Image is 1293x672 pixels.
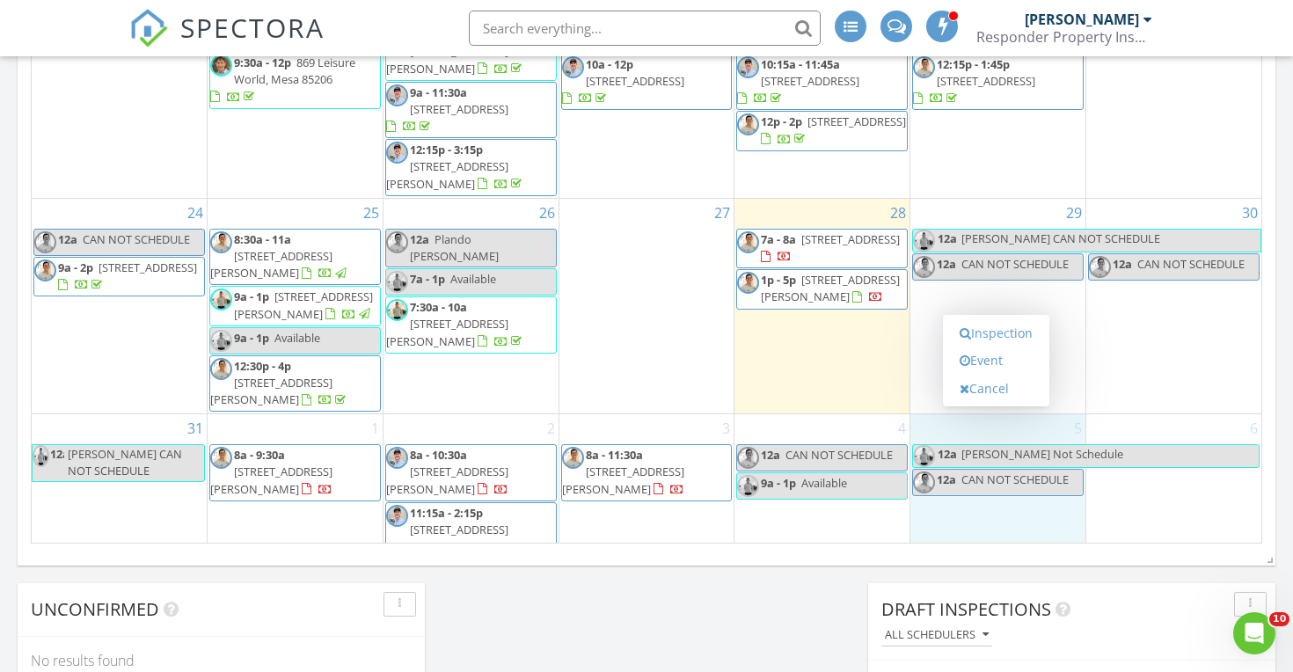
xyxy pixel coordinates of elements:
a: Go to September 4, 2025 [895,414,909,442]
a: Event [951,347,1041,375]
img: responder_inspections_july_202507.jpg [913,56,935,78]
img: untitled_design.png [737,56,759,78]
span: Unconfirmed [31,597,159,621]
img: responder_inspections_july_202512.jpg [210,289,232,310]
span: CAN NOT SCHEDULE [83,231,190,247]
td: Go to September 2, 2025 [383,414,559,578]
a: 12:15p - 3:15p [STREET_ADDRESS][PERSON_NAME] [386,142,525,191]
span: 7a - 1p [410,271,445,287]
a: Go to September 1, 2025 [368,414,383,442]
td: Go to August 27, 2025 [559,198,734,413]
input: Search everything... [469,11,821,46]
span: 12:15p - 3:15p [410,142,483,157]
a: 8a - 11:30a [STREET_ADDRESS][PERSON_NAME] [561,444,733,501]
span: 12:30p - 4p [234,358,291,374]
span: 10:15a - 11:45a [761,56,840,72]
div: Responder Property Inspections [976,28,1152,46]
img: responder_inspections_july_202507.jpg [737,231,759,253]
span: CAN NOT SCHEDULE [785,447,893,463]
span: 7a - 8a [761,231,796,247]
span: Available [450,271,496,287]
span: [PERSON_NAME] Not Schedule [961,446,1123,462]
img: responder_inspections_july_202507.jpg [210,231,232,253]
span: [STREET_ADDRESS][PERSON_NAME] [386,43,508,76]
span: 12a [1113,256,1132,272]
td: Go to August 30, 2025 [1085,198,1261,413]
a: 12p - 2p [STREET_ADDRESS] [761,113,906,146]
img: screenshot_20250207_at_1.31.46pm.png [210,55,232,77]
img: untitled_design.png [386,505,408,527]
a: 7:30a - 10a [STREET_ADDRESS][PERSON_NAME] [385,296,557,354]
span: [STREET_ADDRESS] [807,113,906,129]
td: Go to August 28, 2025 [734,198,910,413]
span: 12a [937,230,958,252]
a: Go to August 27, 2025 [711,199,734,227]
span: Plando [PERSON_NAME] [410,231,499,264]
span: 12a [937,471,956,487]
img: responder_inspections_july_202512.jpg [210,330,232,352]
a: 9a - 1p [STREET_ADDRESS][PERSON_NAME] [234,289,373,321]
span: 12:15p - 1:45p [937,56,1010,72]
span: 9a - 1p [761,475,796,491]
img: responder_inspections_july_202512.jpg [913,230,935,252]
a: 12:30p - 4p [STREET_ADDRESS][PERSON_NAME] [209,355,381,413]
a: SPECTORA [129,24,325,61]
a: Go to September 2, 2025 [544,414,559,442]
img: The Best Home Inspection Software - Spectora [129,9,168,47]
a: 9:30a - 12p 869 Leisure World, Mesa 85206 [209,52,381,109]
img: responder_inspections_july_202507.jpg [210,358,232,380]
a: Go to August 28, 2025 [887,199,909,227]
a: 12:15p - 1:45p [STREET_ADDRESS] [913,56,1035,106]
img: responder_inspections_july_202507.jpg [913,256,935,278]
a: 9a - 11:30a [STREET_ADDRESS] [385,82,557,139]
span: 12a [49,445,64,480]
iframe: Intercom live chat [1233,612,1275,654]
img: responder_inspections_july_202507.jpg [210,447,232,469]
span: 11:15a - 2:15p [410,505,483,521]
span: 12a [937,445,958,467]
td: Go to September 5, 2025 [910,414,1086,578]
span: [STREET_ADDRESS][PERSON_NAME] [210,375,332,407]
img: responder_inspections_july_202512.jpg [913,445,935,467]
img: responder_inspections_july_202512.jpg [386,299,408,321]
div: All schedulers [885,629,989,641]
a: 1p - 5p [STREET_ADDRESS][PERSON_NAME] [761,272,900,304]
a: 8a - 9:30a [STREET_ADDRESS][PERSON_NAME] [209,444,381,501]
span: Available [274,330,320,346]
span: 9a - 1p [234,330,269,346]
a: 9a - 2p [STREET_ADDRESS] [33,257,205,296]
span: 8:30a - 11a [234,231,291,247]
img: responder_inspections_july_202512.jpg [737,475,759,497]
span: Available [801,475,847,491]
img: responder_inspections_july_202507.jpg [1089,256,1111,278]
span: [STREET_ADDRESS] [99,259,197,275]
a: 8:30a - 11a [STREET_ADDRESS][PERSON_NAME] [209,229,381,286]
a: Go to August 29, 2025 [1063,199,1085,227]
a: 9a - 2p [STREET_ADDRESS] [58,259,197,292]
span: CAN NOT SCHEDULE [1137,256,1245,272]
img: untitled_design.png [562,56,584,78]
a: 12p - 2p [STREET_ADDRESS] [736,111,908,150]
span: 10a - 12p [586,56,633,72]
span: 12a [58,231,77,247]
span: CAN NOT SCHEDULE [961,256,1069,272]
a: Go to September 3, 2025 [719,414,734,442]
a: Cancel [951,375,1041,403]
span: 8a - 10:30a [410,447,467,463]
td: Go to August 24, 2025 [32,198,208,413]
span: 1p - 5p [761,272,796,288]
a: 10:15a - 11:45a [STREET_ADDRESS] [736,54,908,111]
img: responder_inspections_july_202507.jpg [34,231,56,253]
a: Go to August 31, 2025 [184,414,207,442]
span: 9a - 2p [58,259,93,275]
a: 10a - 12p [STREET_ADDRESS] [561,54,733,111]
span: 12a [761,447,780,463]
span: 12a [937,256,956,272]
a: 12:15p - 3:15p [STREET_ADDRESS][PERSON_NAME] [385,139,557,196]
span: CAN NOT SCHEDULE [961,471,1069,487]
a: 7a - 8a [STREET_ADDRESS] [736,229,908,268]
img: responder_inspections_july_202512.jpg [33,445,49,467]
span: [STREET_ADDRESS][PERSON_NAME] [386,158,508,191]
a: 11:15a - 2:15p [STREET_ADDRESS][PERSON_NAME][PERSON_NAME] [385,502,557,576]
td: Go to August 31, 2025 [32,414,208,578]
